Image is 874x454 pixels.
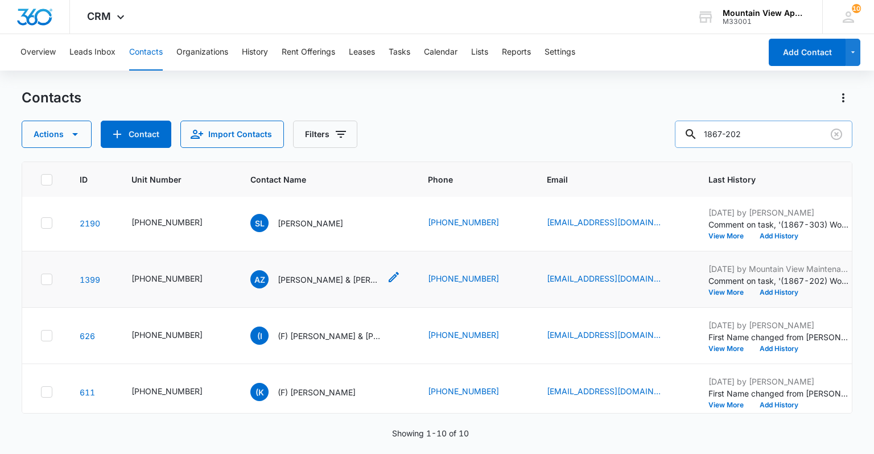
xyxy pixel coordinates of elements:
[547,385,661,397] a: [EMAIL_ADDRESS][DOMAIN_NAME]
[428,273,499,284] a: [PHONE_NUMBER]
[22,89,81,106] h1: Contacts
[547,385,681,399] div: Email - ksena0318@gmail.com - Select to Edit Field
[547,273,681,286] div: Email - azmijewski128@gmail.com - Select to Edit Field
[80,218,100,228] a: Navigate to contact details page for Sean Lettero
[131,174,223,185] span: Unit Number
[752,402,806,408] button: Add History
[752,345,806,352] button: Add History
[428,273,520,286] div: Phone - (847) 902-8861 - Select to Edit Field
[708,402,752,408] button: View More
[278,330,380,342] p: (F) [PERSON_NAME] & [PERSON_NAME]
[547,174,665,185] span: Email
[250,214,364,232] div: Contact Name - Sean Lettero - Select to Edit Field
[723,18,806,26] div: account id
[708,275,851,287] p: Comment on task, '(1867-202) Work Order ' "Tramar came out to assess. They found the coil inside ...
[389,34,410,71] button: Tasks
[723,9,806,18] div: account name
[547,216,661,228] a: [EMAIL_ADDRESS][DOMAIN_NAME]
[250,174,384,185] span: Contact Name
[708,375,851,387] p: [DATE] by [PERSON_NAME]
[278,386,356,398] p: (F) [PERSON_NAME]
[131,329,223,342] div: Unit Number - 545-1867-102 - Select to Edit Field
[80,331,95,341] a: Navigate to contact details page for (F) Isabelle Daigle & Samuel Rubino
[250,383,376,401] div: Contact Name - (F) Kristina Vidales - Select to Edit Field
[852,4,861,13] span: 10
[547,329,661,341] a: [EMAIL_ADDRESS][DOMAIN_NAME]
[22,121,92,148] button: Actions
[827,125,846,143] button: Clear
[834,89,852,107] button: Actions
[278,274,380,286] p: [PERSON_NAME] & [PERSON_NAME]
[471,34,488,71] button: Lists
[131,385,223,399] div: Unit Number - 545-1867-306 - Select to Edit Field
[131,273,223,286] div: Unit Number - 545-1867-202 - Select to Edit Field
[392,427,469,439] p: Showing 1-10 of 10
[547,216,681,230] div: Email - slettero2@yahoo.com - Select to Edit Field
[20,34,56,71] button: Overview
[250,270,401,288] div: Contact Name - Andrew Zmijewski & Heather Zmijewski - Select to Edit Field
[428,385,520,399] div: Phone - (720) 314-2772 - Select to Edit Field
[428,216,520,230] div: Phone - (702) 460-7725 - Select to Edit Field
[708,174,834,185] span: Last History
[250,327,269,345] span: (I
[282,34,335,71] button: Rent Offerings
[176,34,228,71] button: Organizations
[675,121,852,148] input: Search Contacts
[708,289,752,296] button: View More
[424,34,457,71] button: Calendar
[180,121,284,148] button: Import Contacts
[708,319,851,331] p: [DATE] by [PERSON_NAME]
[428,174,503,185] span: Phone
[708,263,851,275] p: [DATE] by Mountain View Maintenance
[708,387,851,399] p: First Name changed from [PERSON_NAME] (F) [PERSON_NAME].
[349,34,375,71] button: Leases
[547,273,661,284] a: [EMAIL_ADDRESS][DOMAIN_NAME]
[769,39,846,66] button: Add Contact
[129,34,163,71] button: Contacts
[547,329,681,342] div: Email - isabelleegrace@gmail.com - Select to Edit Field
[131,385,203,397] div: [PHONE_NUMBER]
[131,216,223,230] div: Unit Number - 545-1867-303 - Select to Edit Field
[131,329,203,341] div: [PHONE_NUMBER]
[242,34,268,71] button: History
[250,270,269,288] span: AZ
[131,273,203,284] div: [PHONE_NUMBER]
[502,34,531,71] button: Reports
[545,34,575,71] button: Settings
[87,10,111,22] span: CRM
[428,329,520,342] div: Phone - (207) 951-6810 - Select to Edit Field
[250,214,269,232] span: SL
[80,174,88,185] span: ID
[293,121,357,148] button: Filters
[708,218,851,230] p: Comment on task, '(1867-303) Work Order ' "[PERSON_NAME] replaced part, dryer is working again. "
[428,385,499,397] a: [PHONE_NUMBER]
[250,383,269,401] span: (K
[428,216,499,228] a: [PHONE_NUMBER]
[101,121,171,148] button: Add Contact
[80,387,95,397] a: Navigate to contact details page for (F) Kristina Vidales
[708,207,851,218] p: [DATE] by [PERSON_NAME]
[278,217,343,229] p: [PERSON_NAME]
[752,233,806,240] button: Add History
[80,275,100,284] a: Navigate to contact details page for Andrew Zmijewski & Heather Zmijewski
[428,329,499,341] a: [PHONE_NUMBER]
[250,327,401,345] div: Contact Name - (F) Isabelle Daigle & Samuel Rubino - Select to Edit Field
[69,34,116,71] button: Leads Inbox
[852,4,861,13] div: notifications count
[708,233,752,240] button: View More
[708,345,752,352] button: View More
[752,289,806,296] button: Add History
[708,331,851,343] p: First Name changed from [PERSON_NAME] to (F) [PERSON_NAME].
[131,216,203,228] div: [PHONE_NUMBER]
